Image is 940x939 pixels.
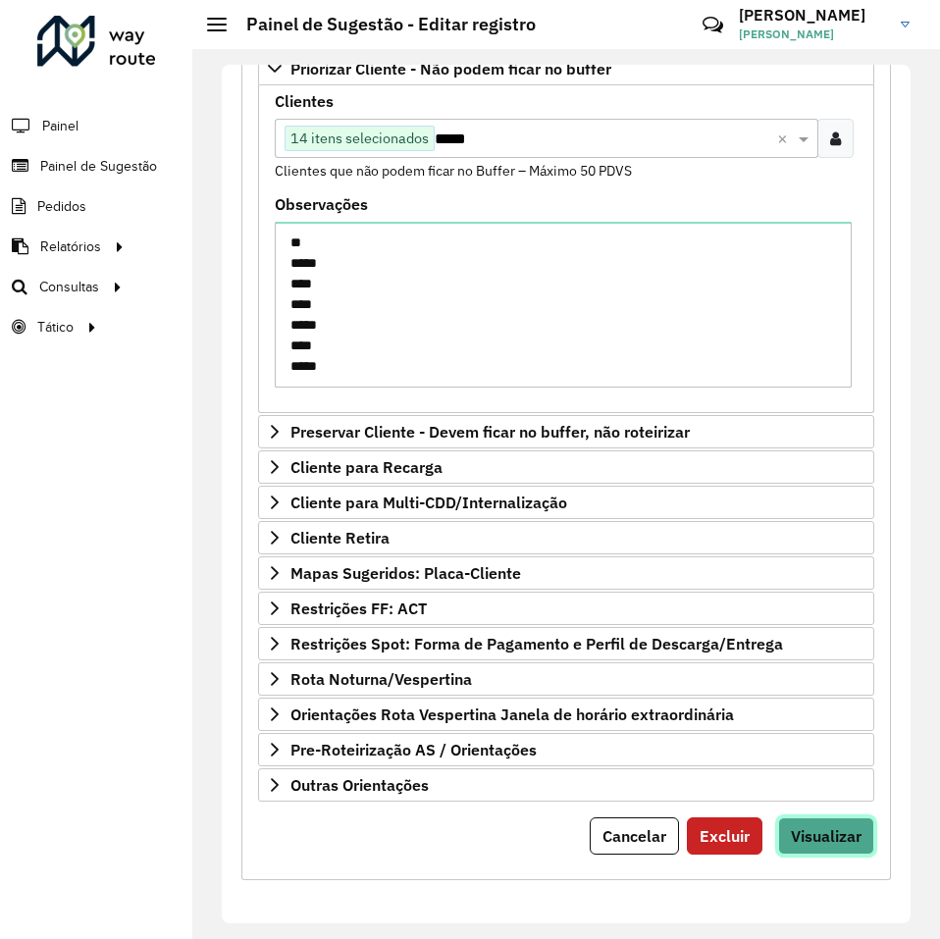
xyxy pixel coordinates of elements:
[258,627,874,660] a: Restrições Spot: Forma de Pagamento e Perfil de Descarga/Entrega
[258,450,874,484] a: Cliente para Recarga
[286,127,434,150] span: 14 itens selecionados
[290,706,734,722] span: Orientações Rota Vespertina Janela de horário extraordinária
[791,826,862,846] span: Visualizar
[290,459,443,475] span: Cliente para Recarga
[739,6,886,25] h3: [PERSON_NAME]
[275,192,368,216] label: Observações
[590,817,679,855] button: Cancelar
[290,671,472,687] span: Rota Noturna/Vespertina
[275,162,632,180] small: Clientes que não podem ficar no Buffer – Máximo 50 PDVS
[258,52,874,85] a: Priorizar Cliente - Não podem ficar no buffer
[258,698,874,731] a: Orientações Rota Vespertina Janela de horário extraordinária
[602,826,666,846] span: Cancelar
[290,495,567,510] span: Cliente para Multi-CDD/Internalização
[39,277,99,297] span: Consultas
[258,733,874,766] a: Pre-Roteirização AS / Orientações
[42,116,78,136] span: Painel
[290,530,390,546] span: Cliente Retira
[37,196,86,217] span: Pedidos
[258,662,874,696] a: Rota Noturna/Vespertina
[258,592,874,625] a: Restrições FF: ACT
[258,556,874,590] a: Mapas Sugeridos: Placa-Cliente
[777,127,794,150] span: Clear all
[290,61,611,77] span: Priorizar Cliente - Não podem ficar no buffer
[37,317,74,338] span: Tático
[778,817,874,855] button: Visualizar
[700,826,750,846] span: Excluir
[687,817,762,855] button: Excluir
[258,486,874,519] a: Cliente para Multi-CDD/Internalização
[258,521,874,554] a: Cliente Retira
[258,85,874,413] div: Priorizar Cliente - Não podem ficar no buffer
[290,777,429,793] span: Outras Orientações
[275,89,334,113] label: Clientes
[739,26,886,43] span: [PERSON_NAME]
[290,636,783,652] span: Restrições Spot: Forma de Pagamento e Perfil de Descarga/Entrega
[290,742,537,757] span: Pre-Roteirização AS / Orientações
[258,768,874,802] a: Outras Orientações
[258,415,874,448] a: Preservar Cliente - Devem ficar no buffer, não roteirizar
[40,236,101,257] span: Relatórios
[692,4,734,46] a: Contato Rápido
[290,600,427,616] span: Restrições FF: ACT
[227,14,536,35] h2: Painel de Sugestão - Editar registro
[290,565,521,581] span: Mapas Sugeridos: Placa-Cliente
[290,424,690,440] span: Preservar Cliente - Devem ficar no buffer, não roteirizar
[40,156,157,177] span: Painel de Sugestão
